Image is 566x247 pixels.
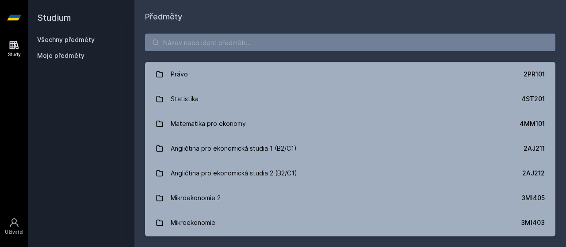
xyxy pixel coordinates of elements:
[171,90,199,108] div: Statistika
[145,136,555,161] a: Angličtina pro ekonomická studia 1 (B2/C1) 2AJ211
[524,144,545,153] div: 2AJ211
[521,218,545,227] div: 3MI403
[171,115,246,133] div: Matematika pro ekonomy
[521,95,545,103] div: 4ST201
[520,119,545,128] div: 4MM101
[145,210,555,235] a: Mikroekonomie 3MI403
[171,164,297,182] div: Angličtina pro ekonomická studia 2 (B2/C1)
[145,62,555,87] a: Právo 2PR101
[145,34,555,51] input: Název nebo ident předmětu…
[5,229,23,236] div: Uživatel
[37,51,84,60] span: Moje předměty
[8,51,21,58] div: Study
[145,11,555,23] h1: Předměty
[2,35,27,62] a: Study
[145,87,555,111] a: Statistika 4ST201
[37,36,95,43] a: Všechny předměty
[145,111,555,136] a: Matematika pro ekonomy 4MM101
[145,161,555,186] a: Angličtina pro ekonomická studia 2 (B2/C1) 2AJ212
[171,65,188,83] div: Právo
[2,213,27,240] a: Uživatel
[521,194,545,202] div: 3MI405
[145,186,555,210] a: Mikroekonomie 2 3MI405
[522,169,545,178] div: 2AJ212
[171,189,221,207] div: Mikroekonomie 2
[171,140,297,157] div: Angličtina pro ekonomická studia 1 (B2/C1)
[524,70,545,79] div: 2PR101
[171,214,215,232] div: Mikroekonomie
